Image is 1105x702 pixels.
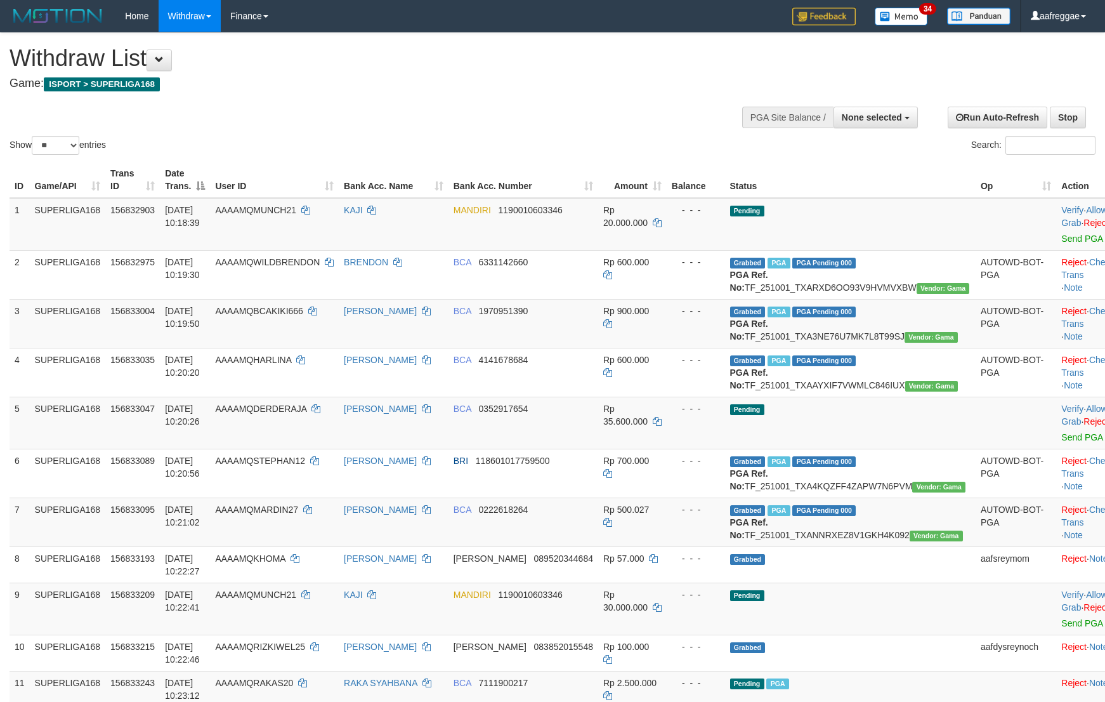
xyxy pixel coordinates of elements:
span: Grabbed [730,642,766,653]
td: 5 [10,397,30,449]
span: PGA Pending [792,307,856,317]
span: Rp 500.027 [603,505,649,515]
td: 3 [10,299,30,348]
span: Rp 30.000.000 [603,590,648,613]
td: AUTOWD-BOT-PGA [976,348,1056,397]
td: 10 [10,635,30,671]
a: Reject [1061,505,1087,515]
a: Note [1064,530,1083,540]
span: Marked by aafsengchandara [768,456,790,467]
a: Reject [1061,678,1087,688]
a: Send PGA [1061,234,1102,244]
span: 156833243 [110,678,155,688]
span: AAAAMQDERDERAJA [215,404,306,414]
th: Bank Acc. Name: activate to sort column ascending [339,162,448,198]
a: Reject [1061,306,1087,316]
span: 156832903 [110,205,155,215]
span: BCA [454,505,471,515]
span: Pending [730,404,764,415]
a: [PERSON_NAME] [344,505,417,515]
span: Copy 1190010603346 to clipboard [499,205,563,215]
td: SUPERLIGA168 [30,348,106,397]
td: TF_251001_TXAAYXIF7VWMLC846IUX [725,348,976,397]
span: 156833095 [110,505,155,515]
span: [PERSON_NAME] [454,642,526,652]
span: Grabbed [730,307,766,317]
a: RAKA SYAHBANA [344,678,417,688]
a: [PERSON_NAME] [344,456,417,466]
a: Note [1064,331,1083,341]
span: Marked by aafsoycanthlai [768,505,790,516]
span: AAAAMQKHOMA [215,553,285,564]
span: Grabbed [730,505,766,516]
span: Rp 100.000 [603,642,649,652]
th: Game/API: activate to sort column ascending [30,162,106,198]
span: PGA Pending [792,258,856,268]
span: MANDIRI [454,590,491,600]
span: Marked by aafsoycanthlai [768,258,790,268]
span: [DATE] 10:20:26 [165,404,200,427]
td: 9 [10,583,30,635]
span: Rp 57.000 [603,553,644,564]
span: Grabbed [730,258,766,268]
td: SUPERLIGA168 [30,546,106,583]
div: - - - [672,402,720,415]
td: 4 [10,348,30,397]
td: SUPERLIGA168 [30,198,106,251]
a: Verify [1061,404,1083,414]
td: AUTOWD-BOT-PGA [976,299,1056,348]
span: Pending [730,679,764,689]
b: PGA Ref. No: [730,368,768,390]
span: Rp 600.000 [603,355,649,365]
a: Run Auto-Refresh [948,107,1047,128]
h1: Withdraw List [10,46,724,71]
td: 7 [10,498,30,546]
span: 156832975 [110,257,155,267]
a: KAJI [344,590,363,600]
span: 156833035 [110,355,155,365]
a: Note [1064,282,1083,293]
td: TF_251001_TXA3NE76U7MK7L8T99SJ [725,299,976,348]
a: Reject [1061,642,1087,652]
th: Balance [667,162,725,198]
a: Send PGA [1061,432,1102,442]
span: Grabbed [730,355,766,366]
span: PGA Pending [792,456,856,467]
a: Send PGA [1061,618,1102,628]
th: Amount: activate to sort column ascending [598,162,667,198]
td: SUPERLIGA168 [30,498,106,546]
span: BCA [454,404,471,414]
span: [DATE] 10:19:50 [165,306,200,329]
select: Showentries [32,136,79,155]
div: PGA Site Balance / [742,107,834,128]
span: PGA Pending [792,355,856,366]
div: - - - [672,677,720,689]
span: BRI [454,456,468,466]
span: Marked by aafsoycanthlai [768,355,790,366]
td: AUTOWD-BOT-PGA [976,449,1056,498]
div: - - - [672,305,720,317]
span: 156833215 [110,642,155,652]
td: SUPERLIGA168 [30,583,106,635]
a: Reject [1061,355,1087,365]
td: 2 [10,250,30,299]
a: [PERSON_NAME] [344,553,417,564]
span: Copy 7111900217 to clipboard [478,678,528,688]
td: TF_251001_TXA4KQZFF4ZAPW7N6PVM [725,449,976,498]
div: - - - [672,256,720,268]
span: Grabbed [730,456,766,467]
span: Copy 118601017759500 to clipboard [476,456,550,466]
span: Vendor URL: https://trx31.1velocity.biz [905,381,958,392]
span: 156833193 [110,553,155,564]
span: 156833047 [110,404,155,414]
span: Rp 900.000 [603,306,649,316]
span: BCA [454,306,471,316]
b: PGA Ref. No: [730,517,768,540]
span: 156833089 [110,456,155,466]
span: [DATE] 10:22:27 [165,553,200,576]
span: BCA [454,678,471,688]
span: 156833209 [110,590,155,600]
span: [PERSON_NAME] [454,553,526,564]
td: SUPERLIGA168 [30,299,106,348]
th: Trans ID: activate to sort column ascending [105,162,160,198]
